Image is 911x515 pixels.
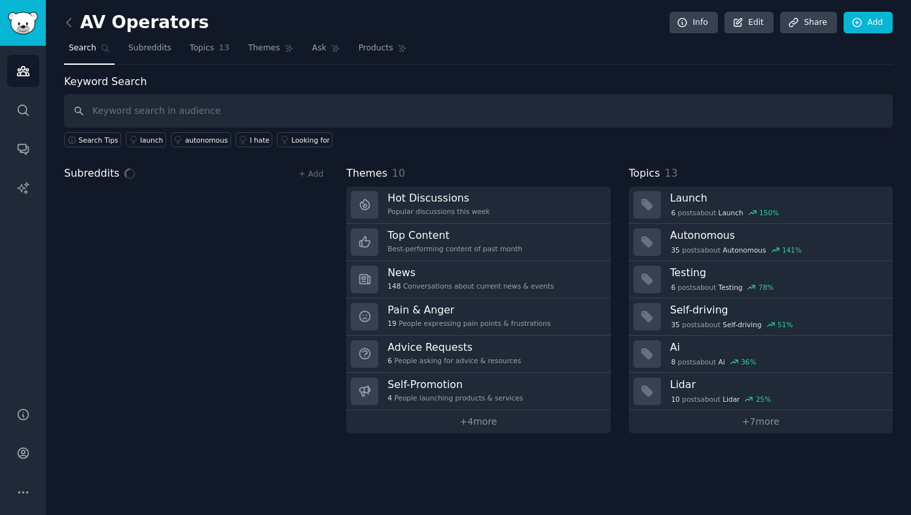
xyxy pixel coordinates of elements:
[670,244,803,256] div: post s about
[670,356,758,368] div: post s about
[759,283,774,292] div: 78 %
[844,12,893,34] a: Add
[670,378,884,391] h3: Lidar
[629,373,893,410] a: Lidar10postsaboutLidar25%
[671,208,675,217] span: 6
[124,38,176,65] a: Subreddits
[346,373,610,410] a: Self-Promotion4People launching products & services
[723,395,740,404] span: Lidar
[190,43,214,54] span: Topics
[719,283,743,292] span: Testing
[387,228,522,242] h3: Top Content
[387,356,521,365] div: People asking for advice & resources
[387,207,490,216] div: Popular discussions this week
[128,43,171,54] span: Subreddits
[243,38,298,65] a: Themes
[387,378,523,391] h3: Self-Promotion
[387,393,523,402] div: People launching products & services
[308,38,345,65] a: Ask
[387,319,396,328] span: 19
[359,43,393,54] span: Products
[312,43,327,54] span: Ask
[670,393,772,405] div: post s about
[64,75,147,88] label: Keyword Search
[387,340,521,354] h3: Advice Requests
[671,395,679,404] span: 10
[250,135,270,145] div: I hate
[387,281,554,291] div: Conversations about current news & events
[664,167,677,179] span: 13
[387,281,401,291] span: 148
[8,12,38,35] img: GummySearch logo
[670,303,884,317] h3: Self-driving
[79,135,118,145] span: Search Tips
[185,135,228,145] div: autonomous
[387,356,392,365] span: 6
[723,320,761,329] span: Self-driving
[670,228,884,242] h3: Autonomous
[126,132,166,147] a: launch
[780,12,836,34] a: Share
[629,410,893,433] a: +7more
[140,135,163,145] div: launch
[629,186,893,224] a: Launch6postsaboutLaunch150%
[392,167,405,179] span: 10
[670,266,884,279] h3: Testing
[346,166,387,182] span: Themes
[354,38,412,65] a: Products
[346,298,610,336] a: Pain & Anger19People expressing pain points & frustrations
[346,186,610,224] a: Hot DiscussionsPopular discussions this week
[64,132,121,147] button: Search Tips
[724,12,774,34] a: Edit
[346,224,610,261] a: Top ContentBest-performing content of past month
[719,357,725,366] span: Ai
[723,245,766,255] span: Autonomous
[671,245,679,255] span: 35
[291,135,330,145] div: Looking for
[777,320,793,329] div: 51 %
[629,166,660,182] span: Topics
[219,43,230,54] span: 13
[671,320,679,329] span: 35
[670,207,780,219] div: post s about
[670,281,775,293] div: post s about
[64,38,115,65] a: Search
[719,208,743,217] span: Launch
[69,43,96,54] span: Search
[670,319,795,330] div: post s about
[236,132,273,147] a: I hate
[171,132,231,147] a: autonomous
[670,12,718,34] a: Info
[64,166,120,182] span: Subreddits
[346,336,610,373] a: Advice Requests6People asking for advice & resources
[185,38,234,65] a: Topics13
[387,319,550,328] div: People expressing pain points & frustrations
[387,266,554,279] h3: News
[741,357,756,366] div: 36 %
[629,336,893,373] a: Ai8postsaboutAi36%
[759,208,779,217] div: 150 %
[387,244,522,253] div: Best-performing content of past month
[670,191,884,205] h3: Launch
[387,393,392,402] span: 4
[782,245,802,255] div: 141 %
[756,395,771,404] div: 25 %
[277,132,332,147] a: Looking for
[298,169,323,179] a: + Add
[629,224,893,261] a: Autonomous35postsaboutAutonomous141%
[629,261,893,298] a: Testing6postsaboutTesting78%
[671,357,675,366] span: 8
[346,410,610,433] a: +4more
[671,283,675,292] span: 6
[64,94,893,128] input: Keyword search in audience
[387,191,490,205] h3: Hot Discussions
[64,12,209,33] h2: AV Operators
[248,43,280,54] span: Themes
[629,298,893,336] a: Self-driving35postsaboutSelf-driving51%
[387,303,550,317] h3: Pain & Anger
[670,340,884,354] h3: Ai
[346,261,610,298] a: News148Conversations about current news & events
